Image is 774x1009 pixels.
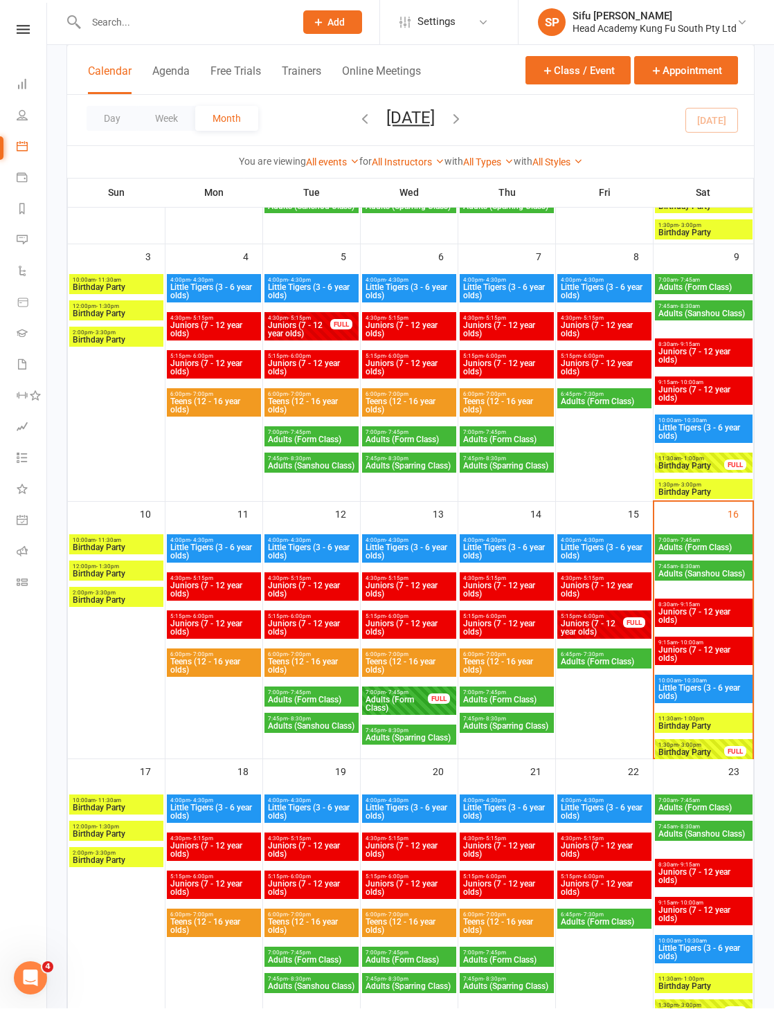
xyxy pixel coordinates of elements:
[17,475,48,507] a: What's New
[152,65,190,95] button: Agenda
[581,316,604,322] span: - 5:15pm
[87,107,138,131] button: Day
[462,620,551,637] span: Juniors (7 - 12 year olds)
[303,11,362,35] button: Add
[17,195,48,226] a: Reports
[170,538,258,544] span: 4:00pm
[372,157,444,168] a: All Instructors
[560,316,649,322] span: 4:30pm
[237,760,262,783] div: 18
[17,413,48,444] a: Assessments
[288,278,311,284] span: - 4:30pm
[560,278,649,284] span: 4:00pm
[190,538,213,544] span: - 4:30pm
[170,658,258,675] span: Teens (12 - 16 year olds)
[365,734,453,743] span: Adults (Sparring Class)
[444,156,463,167] strong: with
[267,652,356,658] span: 6:00pm
[462,316,551,322] span: 4:30pm
[483,278,506,284] span: - 4:30pm
[335,760,360,783] div: 19
[72,570,161,579] span: Birthday Party
[72,336,161,345] span: Birthday Party
[195,107,258,131] button: Month
[288,430,311,436] span: - 7:45pm
[365,456,453,462] span: 7:45pm
[88,65,132,95] button: Calendar
[634,57,738,85] button: Appointment
[462,322,551,338] span: Juniors (7 - 12 year olds)
[267,392,356,398] span: 6:00pm
[190,316,213,322] span: - 5:15pm
[581,392,604,398] span: - 7:30pm
[573,23,737,35] div: Head Academy Kung Fu South Pty Ltd
[140,502,165,525] div: 10
[267,322,331,338] span: Juniors (7 - 12 year olds)
[288,392,311,398] span: - 7:00pm
[658,342,750,348] span: 8:30am
[267,278,356,284] span: 4:00pm
[658,229,750,237] span: Birthday Party
[483,430,506,436] span: - 7:45pm
[267,658,356,675] span: Teens (12 - 16 year olds)
[483,652,506,658] span: - 7:00pm
[658,418,750,424] span: 10:00am
[93,590,116,597] span: - 3:30pm
[190,614,213,620] span: - 6:00pm
[365,728,453,734] span: 7:45pm
[462,430,551,436] span: 7:00pm
[267,316,331,322] span: 4:30pm
[633,245,653,268] div: 8
[462,278,551,284] span: 4:00pm
[728,760,753,783] div: 23
[267,614,356,620] span: 5:15pm
[267,430,356,436] span: 7:00pm
[536,245,555,268] div: 7
[658,203,750,211] span: Birthday Party
[267,538,356,544] span: 4:00pm
[72,590,161,597] span: 2:00pm
[170,544,258,561] span: Little Tigers (3 - 6 year olds)
[483,716,506,722] span: - 8:30pm
[365,582,453,599] span: Juniors (7 - 12 year olds)
[678,482,701,489] span: - 3:00pm
[365,652,453,658] span: 6:00pm
[386,278,408,284] span: - 4:30pm
[678,743,701,749] span: - 3:00pm
[654,179,754,208] th: Sat
[267,436,356,444] span: Adults (Form Class)
[530,502,555,525] div: 14
[170,582,258,599] span: Juniors (7 - 12 year olds)
[72,278,161,284] span: 10:00am
[365,690,429,696] span: 7:00pm
[560,322,649,338] span: Juniors (7 - 12 year olds)
[462,436,551,444] span: Adults (Form Class)
[96,564,119,570] span: - 1:30pm
[365,284,453,300] span: Little Tigers (3 - 6 year olds)
[462,696,551,705] span: Adults (Form Class)
[267,203,356,211] span: Adults (Sanshou Class)
[365,278,453,284] span: 4:00pm
[170,652,258,658] span: 6:00pm
[678,380,703,386] span: - 10:00am
[658,284,750,292] span: Adults (Form Class)
[190,576,213,582] span: - 5:15pm
[365,614,453,620] span: 5:15pm
[658,640,750,646] span: 9:15am
[72,330,161,336] span: 2:00pm
[462,544,551,561] span: Little Tigers (3 - 6 year olds)
[165,179,263,208] th: Mon
[267,716,356,722] span: 7:45pm
[386,652,408,658] span: - 7:00pm
[365,436,453,444] span: Adults (Form Class)
[678,564,700,570] span: - 8:30am
[658,482,750,489] span: 1:30pm
[267,360,356,376] span: Juniors (7 - 12 year olds)
[170,354,258,360] span: 5:15pm
[288,576,311,582] span: - 5:15pm
[68,179,165,208] th: Sun
[72,798,161,804] span: 10:00am
[681,716,704,722] span: - 1:00pm
[327,17,345,28] span: Add
[386,614,408,620] span: - 6:00pm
